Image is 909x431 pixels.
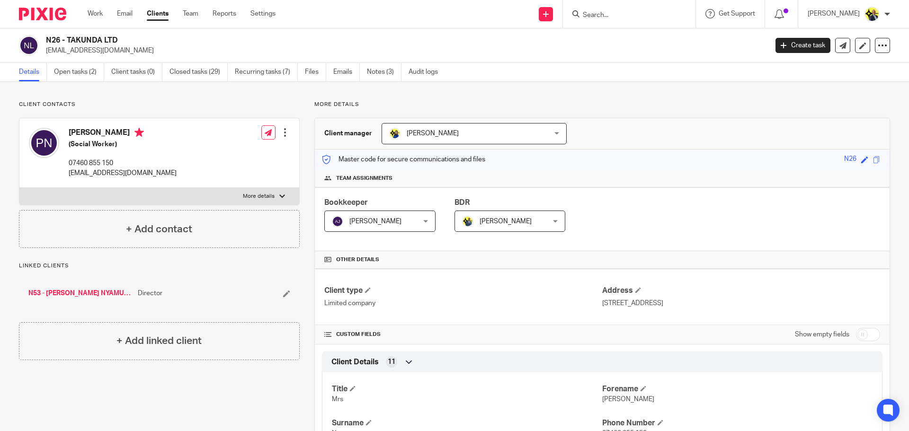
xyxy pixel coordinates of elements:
h4: Surname [332,418,602,428]
h4: Phone Number [602,418,873,428]
a: Create task [775,38,830,53]
span: Client Details [331,357,379,367]
span: Get Support [719,10,755,17]
p: [STREET_ADDRESS] [602,299,880,308]
h5: (Social Worker) [69,140,177,149]
p: More details [243,193,275,200]
h4: Address [602,286,880,296]
h3: Client manager [324,129,372,138]
input: Search [582,11,667,20]
a: Details [19,63,47,81]
img: svg%3E [19,35,39,55]
a: Files [305,63,326,81]
p: Master code for secure communications and files [322,155,485,164]
a: Work [88,9,103,18]
a: Reports [213,9,236,18]
a: Closed tasks (29) [169,63,228,81]
a: Team [183,9,198,18]
img: Bobo-Starbridge%201.jpg [389,128,401,139]
span: BDR [454,199,470,206]
img: Pixie [19,8,66,20]
p: Limited company [324,299,602,308]
span: Bookkeeper [324,199,368,206]
span: Team assignments [336,175,392,182]
p: Client contacts [19,101,300,108]
a: Emails [333,63,360,81]
h4: CUSTOM FIELDS [324,331,602,338]
a: Settings [250,9,276,18]
p: More details [314,101,890,108]
p: Linked clients [19,262,300,270]
h4: Client type [324,286,602,296]
p: [EMAIL_ADDRESS][DOMAIN_NAME] [46,46,761,55]
img: Dennis-Starbridge.jpg [462,216,473,227]
h4: [PERSON_NAME] [69,128,177,140]
a: Open tasks (2) [54,63,104,81]
span: [PERSON_NAME] [407,130,459,137]
span: [PERSON_NAME] [480,218,532,225]
label: Show empty fields [795,330,849,339]
h4: + Add contact [126,222,192,237]
a: Client tasks (0) [111,63,162,81]
img: svg%3E [332,216,343,227]
span: Mrs [332,396,343,403]
img: Dan-Starbridge%20(1).jpg [864,7,880,22]
a: Recurring tasks (7) [235,63,298,81]
h4: + Add linked client [116,334,202,348]
a: Clients [147,9,169,18]
a: Notes (3) [367,63,401,81]
img: svg%3E [29,128,59,158]
a: N53 - [PERSON_NAME] NYAMUGURE [28,289,133,298]
span: 11 [388,357,395,367]
h2: N26 - TAKUNDA LTD [46,35,618,45]
a: Email [117,9,133,18]
h4: Title [332,384,602,394]
i: Primary [134,128,144,137]
span: [PERSON_NAME] [602,396,654,403]
span: Other details [336,256,379,264]
h4: Forename [602,384,873,394]
p: 07460 855 150 [69,158,177,168]
div: N26 [844,154,856,165]
p: [PERSON_NAME] [808,9,860,18]
p: [EMAIL_ADDRESS][DOMAIN_NAME] [69,168,177,178]
span: Director [138,289,162,298]
a: Audit logs [409,63,445,81]
span: [PERSON_NAME] [349,218,401,225]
